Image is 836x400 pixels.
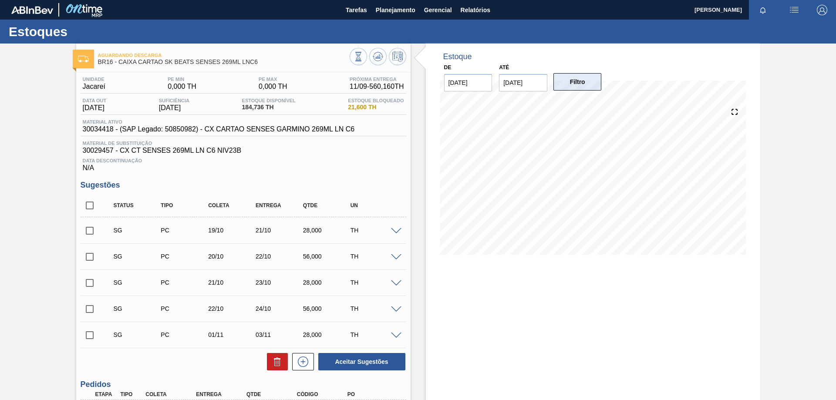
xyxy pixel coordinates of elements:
[93,391,119,397] div: Etapa
[158,253,211,260] div: Pedido de Compra
[83,98,107,103] span: Data out
[168,77,196,82] span: PE MIN
[263,353,288,370] div: Excluir Sugestões
[350,83,404,91] span: 11/09 - 560,160 TH
[348,227,401,234] div: TH
[83,147,404,155] span: 30029457 - CX CT SENSES 269ML LN C6 NIV23B
[259,83,287,91] span: 0,000 TH
[295,391,351,397] div: Código
[499,74,547,91] input: dd/mm/yyyy
[553,73,602,91] button: Filtro
[242,98,296,103] span: Estoque Disponível
[98,59,350,65] span: BR16 - CAIXA CARTAO SK BEATS SENSES 269ML LNC6
[242,104,296,111] span: 184,736 TH
[389,48,406,65] button: Programar Estoque
[499,64,509,71] label: Até
[301,253,354,260] div: 56,000
[168,83,196,91] span: 0,000 TH
[253,202,306,208] div: Entrega
[111,279,164,286] div: Sugestão Criada
[350,77,404,82] span: Próxima Entrega
[83,141,404,146] span: Material de Substituição
[301,305,354,312] div: 56,000
[81,181,406,190] h3: Sugestões
[206,227,259,234] div: 19/10/2025
[443,52,472,61] div: Estoque
[111,331,164,338] div: Sugestão Criada
[111,305,164,312] div: Sugestão Criada
[78,56,89,62] img: Ícone
[253,279,306,286] div: 23/10/2025
[348,104,404,111] span: 21,600 TH
[376,5,415,15] span: Planejamento
[301,279,354,286] div: 28,000
[346,5,367,15] span: Tarefas
[253,227,306,234] div: 21/10/2025
[253,331,306,338] div: 03/11/2025
[111,227,164,234] div: Sugestão Criada
[158,331,211,338] div: Pedido de Compra
[348,331,401,338] div: TH
[83,125,355,133] span: 30034418 - (SAP Legado: 50850982) - CX CARTAO SENSES GARMINO 269ML LN C6
[444,64,452,71] label: De
[301,331,354,338] div: 28,000
[369,48,387,65] button: Atualizar Gráfico
[301,227,354,234] div: 28,000
[314,352,406,371] div: Aceitar Sugestões
[345,391,402,397] div: PO
[749,4,777,16] button: Notificações
[789,5,799,15] img: userActions
[424,5,452,15] span: Gerencial
[118,391,144,397] div: Tipo
[348,202,401,208] div: UN
[301,202,354,208] div: Qtde
[817,5,827,15] img: Logout
[348,253,401,260] div: TH
[348,279,401,286] div: TH
[206,253,259,260] div: 20/10/2025
[206,305,259,312] div: 22/10/2025
[83,83,105,91] span: Jacareí
[158,202,211,208] div: Tipo
[158,227,211,234] div: Pedido de Compra
[158,279,211,286] div: Pedido de Compra
[81,380,406,389] h3: Pedidos
[159,104,189,112] span: [DATE]
[83,119,355,124] span: Material ativo
[259,77,287,82] span: PE MAX
[318,353,405,370] button: Aceitar Sugestões
[111,202,164,208] div: Status
[461,5,490,15] span: Relatórios
[158,305,211,312] div: Pedido de Compra
[253,253,306,260] div: 22/10/2025
[111,253,164,260] div: Sugestão Criada
[83,104,107,112] span: [DATE]
[11,6,53,14] img: TNhmsLtSVTkK8tSr43FrP2fwEKptu5GPRR3wAAAABJRU5ErkJggg==
[206,279,259,286] div: 21/10/2025
[348,98,404,103] span: Estoque Bloqueado
[206,202,259,208] div: Coleta
[350,48,367,65] button: Visão Geral dos Estoques
[206,331,259,338] div: 01/11/2025
[159,98,189,103] span: Suficiência
[253,305,306,312] div: 24/10/2025
[98,53,350,58] span: Aguardando Descarga
[194,391,250,397] div: Entrega
[244,391,301,397] div: Qtde
[81,155,406,172] div: N/A
[288,353,314,370] div: Nova sugestão
[143,391,200,397] div: Coleta
[83,158,404,163] span: Data Descontinuação
[444,74,492,91] input: dd/mm/yyyy
[348,305,401,312] div: TH
[9,27,163,37] h1: Estoques
[83,77,105,82] span: Unidade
